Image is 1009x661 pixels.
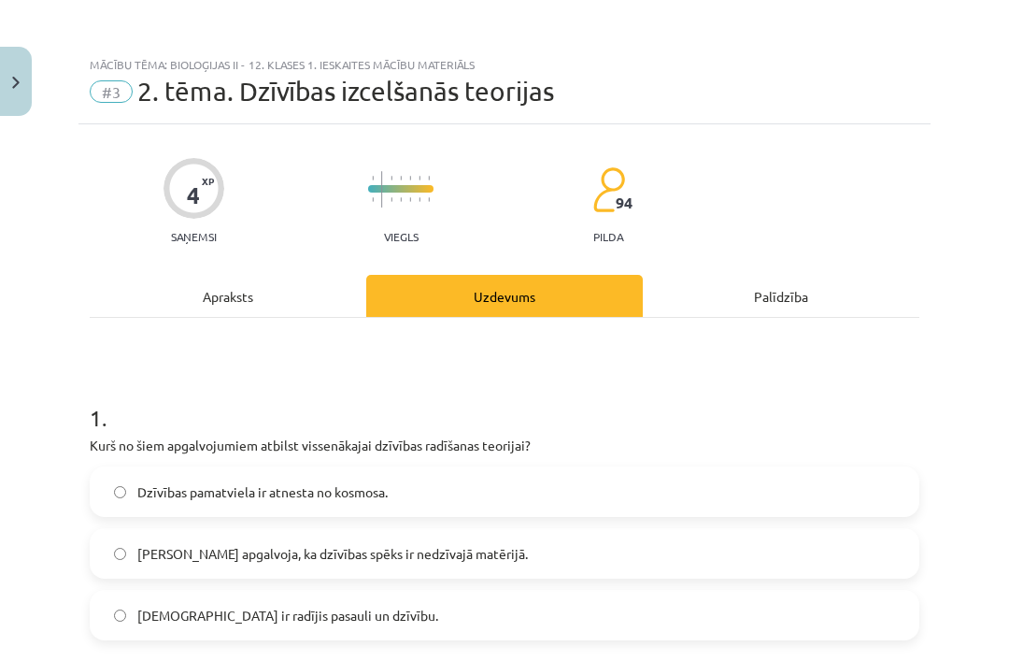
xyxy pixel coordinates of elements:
span: 94 [616,194,632,211]
img: students-c634bb4e5e11cddfef0936a35e636f08e4e9abd3cc4e673bd6f9a4125e45ecb1.svg [592,166,625,213]
img: icon-short-line-57e1e144782c952c97e751825c79c345078a6d821885a25fce030b3d8c18986b.svg [400,197,402,202]
div: Apraksts [90,275,366,317]
div: 4 [187,182,200,208]
p: Viegls [384,230,419,243]
img: icon-short-line-57e1e144782c952c97e751825c79c345078a6d821885a25fce030b3d8c18986b.svg [409,176,411,180]
img: icon-close-lesson-0947bae3869378f0d4975bcd49f059093ad1ed9edebbc8119c70593378902aed.svg [12,77,20,89]
img: icon-short-line-57e1e144782c952c97e751825c79c345078a6d821885a25fce030b3d8c18986b.svg [391,176,392,180]
span: Dzīvības pamatviela ir atnesta no kosmosa. [137,482,388,502]
img: icon-short-line-57e1e144782c952c97e751825c79c345078a6d821885a25fce030b3d8c18986b.svg [400,176,402,180]
input: [DEMOGRAPHIC_DATA] ir radījis pasauli un dzīvību. [114,610,126,622]
span: [DEMOGRAPHIC_DATA] ir radījis pasauli un dzīvību. [137,606,438,625]
div: Palīdzība [643,275,919,317]
img: icon-long-line-d9ea69661e0d244f92f715978eff75569469978d946b2353a9bb055b3ed8787d.svg [381,171,383,208]
img: icon-short-line-57e1e144782c952c97e751825c79c345078a6d821885a25fce030b3d8c18986b.svg [409,197,411,202]
img: icon-short-line-57e1e144782c952c97e751825c79c345078a6d821885a25fce030b3d8c18986b.svg [428,176,430,180]
p: pilda [593,230,623,243]
span: [PERSON_NAME] apgalvoja, ka dzīvības spēks ir nedzīvajā matērijā. [137,544,528,564]
span: XP [202,176,214,186]
p: Saņemsi [163,230,224,243]
input: Dzīvības pamatviela ir atnesta no kosmosa. [114,486,126,498]
img: icon-short-line-57e1e144782c952c97e751825c79c345078a6d821885a25fce030b3d8c18986b.svg [372,176,374,180]
p: Kurš no šiem apgalvojumiem atbilst vissenākajai dzīvības radīšanas teorijai? [90,436,919,455]
div: Uzdevums [366,275,643,317]
h1: 1 . [90,372,919,430]
div: Mācību tēma: Bioloģijas ii - 12. klases 1. ieskaites mācību materiāls [90,58,919,71]
span: 2. tēma. Dzīvības izcelšanās teorijas [137,76,554,107]
input: [PERSON_NAME] apgalvoja, ka dzīvības spēks ir nedzīvajā matērijā. [114,548,126,560]
img: icon-short-line-57e1e144782c952c97e751825c79c345078a6d821885a25fce030b3d8c18986b.svg [428,197,430,202]
img: icon-short-line-57e1e144782c952c97e751825c79c345078a6d821885a25fce030b3d8c18986b.svg [391,197,392,202]
span: #3 [90,80,133,103]
img: icon-short-line-57e1e144782c952c97e751825c79c345078a6d821885a25fce030b3d8c18986b.svg [419,197,420,202]
img: icon-short-line-57e1e144782c952c97e751825c79c345078a6d821885a25fce030b3d8c18986b.svg [372,197,374,202]
img: icon-short-line-57e1e144782c952c97e751825c79c345078a6d821885a25fce030b3d8c18986b.svg [419,176,420,180]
